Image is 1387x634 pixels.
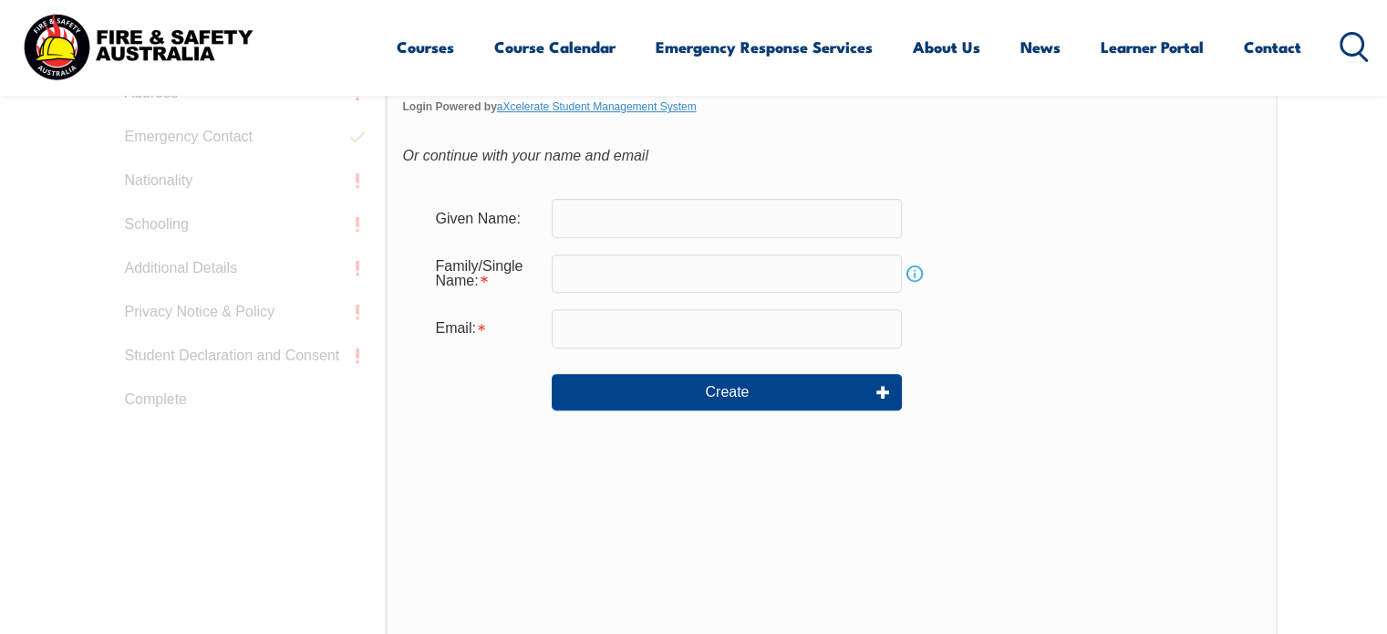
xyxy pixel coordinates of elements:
[494,23,616,71] a: Course Calendar
[1020,23,1061,71] a: News
[402,93,1260,120] span: Login Powered by
[397,23,454,71] a: Courses
[402,142,1260,170] div: Or continue with your name and email
[1244,23,1301,71] a: Contact
[913,23,980,71] a: About Us
[656,23,873,71] a: Emergency Response Services
[420,311,552,346] div: Email is required.
[552,374,902,411] button: Create
[1101,23,1204,71] a: Learner Portal
[497,100,697,113] a: aXcelerate Student Management System
[420,249,552,298] div: Family/Single Name is required.
[420,201,552,235] div: Given Name:
[902,261,927,286] a: Info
